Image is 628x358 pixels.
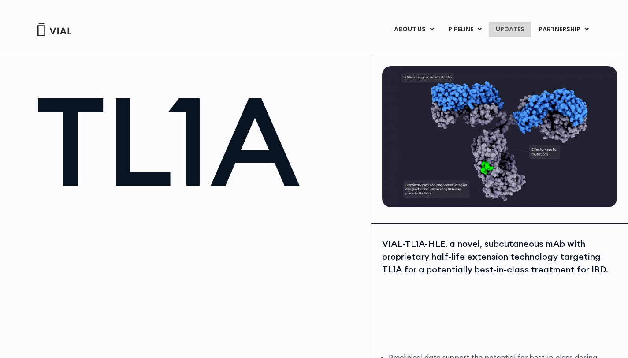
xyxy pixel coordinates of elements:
[36,79,362,202] h1: TL1A
[382,66,617,208] img: TL1A antibody diagram.
[489,22,531,37] a: UPDATES
[37,23,72,36] img: Vial Logo
[531,22,596,37] a: PARTNERSHIPMenu Toggle
[387,22,441,37] a: ABOUT USMenu Toggle
[382,238,617,276] div: VIAL-TL1A-HLE, a novel, subcutaneous mAb with proprietary half-life extension technology targetin...
[441,22,488,37] a: PIPELINEMenu Toggle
